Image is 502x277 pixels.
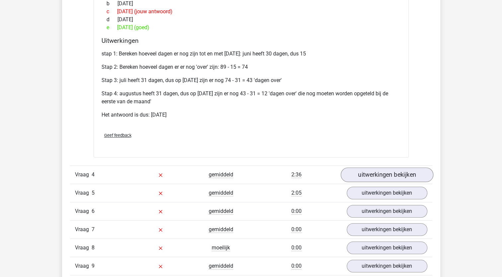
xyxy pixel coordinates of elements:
span: 2:36 [291,171,302,178]
div: [DATE] (goed) [102,24,401,32]
span: 0:00 [291,226,302,233]
span: 4 [92,171,95,178]
span: Vraag [75,171,92,179]
a: uitwerkingen bekijken [347,187,427,199]
span: Geef feedback [104,133,131,138]
span: 8 [92,244,95,251]
div: [DATE] [102,16,401,24]
span: Vraag [75,189,92,197]
h4: Uitwerkingen [102,37,401,45]
span: 5 [92,190,95,196]
a: uitwerkingen bekijken [347,260,427,272]
p: stap 1: Bereken hoeveel dagen er nog zijn tot en met [DATE]: juni heeft 30 dagen, dus 15 [102,50,401,58]
span: Vraag [75,262,92,270]
span: c [107,8,117,16]
p: Stap 3: juli heeft 31 dagen, dus op [DATE] zijn er nog 74 - 31 = 43 'dagen over' [102,76,401,84]
p: Stap 2: Bereken hoeveel dagen er er nog 'over' zijn: 89 - 15 = 74 [102,63,401,71]
span: 6 [92,208,95,214]
span: Vraag [75,226,92,233]
span: 7 [92,226,95,232]
span: Vraag [75,244,92,252]
p: Stap 4: augustus heeft 31 dagen, dus op [DATE] zijn er nog 43 - 31 = 12 'dagen over' die nog moet... [102,90,401,106]
span: e [107,24,117,32]
a: uitwerkingen bekijken [347,223,427,236]
span: gemiddeld [209,263,233,269]
span: gemiddeld [209,226,233,233]
a: uitwerkingen bekijken [340,167,433,182]
span: Vraag [75,207,92,215]
span: gemiddeld [209,171,233,178]
span: gemiddeld [209,190,233,196]
span: 0:00 [291,208,302,215]
span: 9 [92,263,95,269]
span: d [107,16,117,24]
a: uitwerkingen bekijken [347,205,427,218]
span: gemiddeld [209,208,233,215]
a: uitwerkingen bekijken [347,241,427,254]
span: moeilijk [212,244,230,251]
span: 0:00 [291,263,302,269]
span: 2:05 [291,190,302,196]
span: 0:00 [291,244,302,251]
p: Het antwoord is dus: [DATE] [102,111,401,119]
div: [DATE] (jouw antwoord) [102,8,401,16]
